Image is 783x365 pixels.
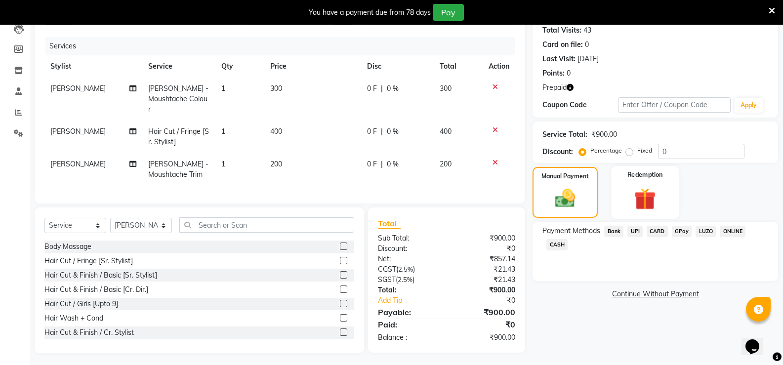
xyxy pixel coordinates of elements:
[447,306,523,318] div: ₹900.00
[367,159,377,169] span: 0 F
[546,239,568,250] span: CASH
[542,82,567,93] span: Prepaid
[535,289,776,299] a: Continue Without Payment
[44,284,148,295] div: Hair Cut & Finish / Basic [Cr. Dir.]
[542,129,587,140] div: Service Total:
[387,159,399,169] span: 0 %
[647,226,668,237] span: CARD
[567,68,571,79] div: 0
[367,126,377,137] span: 0 F
[604,226,623,237] span: Bank
[447,254,523,264] div: ₹857.14
[542,147,573,157] div: Discount:
[434,55,483,78] th: Total
[371,254,447,264] div: Net:
[221,84,225,93] span: 1
[361,55,434,78] th: Disc
[215,55,264,78] th: Qty
[590,146,622,155] label: Percentage
[627,170,663,179] label: Redemption
[618,97,731,113] input: Enter Offer / Coupon Code
[179,217,354,233] input: Search or Scan
[148,127,209,146] span: Hair Cut / Fringe [Sr. Stylist]
[378,218,401,229] span: Total
[549,187,581,210] img: _cash.svg
[447,285,523,295] div: ₹900.00
[387,83,399,94] span: 0 %
[264,55,361,78] th: Price
[50,84,106,93] span: [PERSON_NAME]
[447,233,523,243] div: ₹900.00
[44,270,157,281] div: Hair Cut & Finish / Basic [Sr. Stylist]
[44,313,103,324] div: Hair Wash + Cond
[542,40,583,50] div: Card on file:
[447,264,523,275] div: ₹21.43
[459,295,523,306] div: ₹0
[542,54,576,64] div: Last Visit:
[50,127,106,136] span: [PERSON_NAME]
[742,325,773,355] iframe: chat widget
[381,126,383,137] span: |
[44,242,91,252] div: Body Massage
[44,327,134,338] div: Hair Cut & Finish / Cr. Stylist
[381,159,383,169] span: |
[447,275,523,285] div: ₹21.43
[447,332,523,343] div: ₹900.00
[387,126,399,137] span: 0 %
[696,226,716,237] span: LUZO
[371,285,447,295] div: Total:
[381,83,383,94] span: |
[542,68,565,79] div: Points:
[270,84,282,93] span: 300
[44,55,142,78] th: Stylist
[735,98,763,113] button: Apply
[371,319,447,330] div: Paid:
[637,146,652,155] label: Fixed
[371,295,459,306] a: Add Tip
[221,160,225,168] span: 1
[672,226,692,237] span: GPay
[398,276,412,284] span: 2.5%
[583,25,591,36] div: 43
[542,226,600,236] span: Payment Methods
[440,127,452,136] span: 400
[447,319,523,330] div: ₹0
[447,243,523,254] div: ₹0
[627,226,643,237] span: UPI
[367,83,377,94] span: 0 F
[270,160,282,168] span: 200
[627,185,662,212] img: _gift.svg
[483,55,515,78] th: Action
[270,127,282,136] span: 400
[44,299,118,309] div: Hair Cut / Girls [Upto 9]
[398,265,413,273] span: 2.5%
[371,332,447,343] div: Balance :
[309,7,431,18] div: You have a payment due from 78 days
[541,172,589,181] label: Manual Payment
[371,275,447,285] div: ( )
[148,84,208,114] span: [PERSON_NAME] - Moushtache Colour
[221,127,225,136] span: 1
[433,4,464,21] button: Pay
[378,275,396,284] span: SGST
[148,160,208,179] span: [PERSON_NAME] - Moushtache Trim
[142,55,215,78] th: Service
[591,129,617,140] div: ₹900.00
[720,226,745,237] span: ONLINE
[371,306,447,318] div: Payable:
[440,84,452,93] span: 300
[577,54,599,64] div: [DATE]
[440,160,452,168] span: 200
[50,160,106,168] span: [PERSON_NAME]
[542,100,618,110] div: Coupon Code
[542,25,581,36] div: Total Visits:
[44,256,133,266] div: Hair Cut / Fringe [Sr. Stylist]
[371,264,447,275] div: ( )
[378,265,396,274] span: CGST
[585,40,589,50] div: 0
[45,37,523,55] div: Services
[371,243,447,254] div: Discount:
[371,233,447,243] div: Sub Total:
